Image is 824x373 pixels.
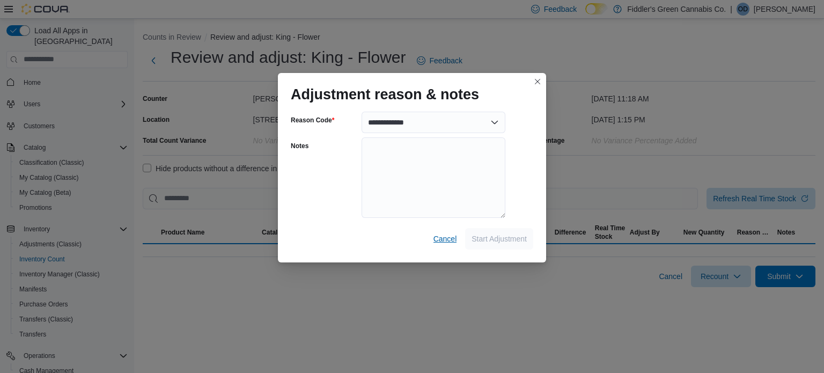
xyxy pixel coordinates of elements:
[433,233,457,244] span: Cancel
[465,228,533,250] button: Start Adjustment
[429,228,461,250] button: Cancel
[291,86,479,103] h1: Adjustment reason & notes
[472,233,527,244] span: Start Adjustment
[531,75,544,88] button: Closes this modal window
[291,116,334,125] label: Reason Code
[291,142,308,150] label: Notes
